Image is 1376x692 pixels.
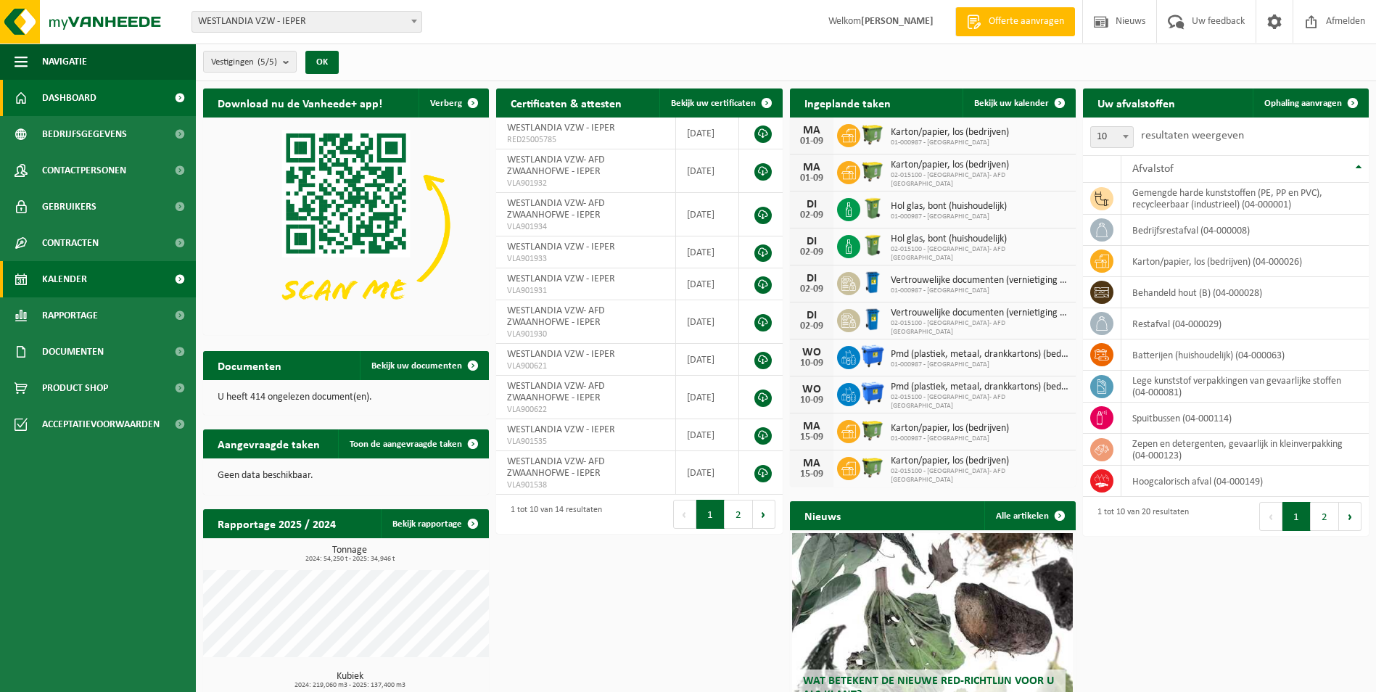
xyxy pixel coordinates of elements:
span: Documenten [42,334,104,370]
span: Ophaling aanvragen [1264,99,1342,108]
span: Karton/papier, los (bedrijven) [891,456,1068,467]
span: Rapportage [42,297,98,334]
span: Product Shop [42,370,108,406]
span: Vertrouwelijke documenten (vernietiging - recyclage) [891,275,1068,287]
h2: Nieuws [790,501,855,530]
span: WESTLANDIA VZW- AFD ZWAANHOFWE - IEPER [507,381,605,403]
span: WESTLANDIA VZW- AFD ZWAANHOFWE - IEPER [507,198,605,221]
span: 02-015100 - [GEOGRAPHIC_DATA]- AFD [GEOGRAPHIC_DATA] [891,467,1068,485]
td: [DATE] [676,419,739,451]
h3: Kubiek [210,672,489,689]
a: Offerte aanvragen [955,7,1075,36]
span: WESTLANDIA VZW - IEPER [507,242,615,252]
button: 1 [696,500,725,529]
span: Karton/papier, los (bedrijven) [891,160,1068,171]
span: Bekijk uw documenten [371,361,462,371]
h2: Ingeplande taken [790,88,905,117]
a: Bekijk uw kalender [963,88,1074,118]
img: WB-1100-HPE-BE-01 [860,344,885,368]
span: WESTLANDIA VZW- AFD ZWAANHOFWE - IEPER [507,305,605,328]
span: Pmd (plastiek, metaal, drankkartons) (bedrijven) [891,382,1068,393]
div: MA [797,421,826,432]
span: 10 [1091,127,1133,147]
span: Kalender [42,261,87,297]
td: spuitbussen (04-000114) [1121,403,1369,434]
span: VLA901930 [507,329,664,340]
h3: Tonnage [210,545,489,563]
span: 2024: 54,250 t - 2025: 34,946 t [210,556,489,563]
div: 1 tot 10 van 20 resultaten [1090,501,1189,532]
img: WB-0240-HPE-GN-50 [860,233,885,258]
div: 01-09 [797,173,826,184]
div: 02-09 [797,321,826,331]
div: 15-09 [797,432,826,442]
td: [DATE] [676,236,739,268]
td: [DATE] [676,376,739,419]
span: Karton/papier, los (bedrijven) [891,127,1009,139]
span: Hol glas, bont (huishoudelijk) [891,201,1007,213]
td: lege kunststof verpakkingen van gevaarlijke stoffen (04-000081) [1121,371,1369,403]
div: 01-09 [797,136,826,147]
button: 2 [725,500,753,529]
label: resultaten weergeven [1141,130,1244,141]
span: 02-015100 - [GEOGRAPHIC_DATA]- AFD [GEOGRAPHIC_DATA] [891,171,1068,189]
button: 1 [1282,502,1311,531]
h2: Documenten [203,351,296,379]
div: 02-09 [797,247,826,258]
td: hoogcalorisch afval (04-000149) [1121,466,1369,497]
a: Bekijk uw documenten [360,351,487,380]
span: 10 [1090,126,1134,148]
td: [DATE] [676,344,739,376]
span: Verberg [430,99,462,108]
span: Afvalstof [1132,163,1174,175]
strong: [PERSON_NAME] [861,16,934,27]
td: gemengde harde kunststoffen (PE, PP en PVC), recycleerbaar (industrieel) (04-000001) [1121,183,1369,215]
a: Bekijk uw certificaten [659,88,781,118]
img: WB-1100-HPE-BE-01 [860,381,885,405]
span: 02-015100 - [GEOGRAPHIC_DATA]- AFD [GEOGRAPHIC_DATA] [891,245,1068,263]
td: karton/papier, los (bedrijven) (04-000026) [1121,246,1369,277]
a: Alle artikelen [984,501,1074,530]
span: Offerte aanvragen [985,15,1068,29]
img: WB-0240-HPE-BE-09 [860,270,885,294]
button: Next [1339,502,1361,531]
img: WB-1100-HPE-GN-50 [860,455,885,479]
button: Verberg [419,88,487,118]
img: WB-1100-HPE-GN-50 [860,122,885,147]
span: Contracten [42,225,99,261]
h2: Certificaten & attesten [496,88,636,117]
span: 01-000987 - [GEOGRAPHIC_DATA] [891,139,1009,147]
td: batterijen (huishoudelijk) (04-000063) [1121,339,1369,371]
span: Karton/papier, los (bedrijven) [891,423,1009,434]
span: WESTLANDIA VZW - IEPER [192,12,421,32]
div: 10-09 [797,358,826,368]
span: Contactpersonen [42,152,126,189]
span: VLA901931 [507,285,664,297]
div: MA [797,458,826,469]
img: WB-0240-HPE-GN-50 [860,196,885,221]
span: Toon de aangevraagde taken [350,440,462,449]
span: VLA900621 [507,361,664,372]
td: [DATE] [676,118,739,149]
div: DI [797,199,826,210]
button: OK [305,51,339,74]
div: 10-09 [797,395,826,405]
button: Next [753,500,775,529]
span: VLA901932 [507,178,664,189]
span: WESTLANDIA VZW - IEPER [507,424,615,435]
a: Toon de aangevraagde taken [338,429,487,458]
button: Previous [1259,502,1282,531]
span: WESTLANDIA VZW- AFD ZWAANHOFWE - IEPER [507,155,605,177]
span: Pmd (plastiek, metaal, drankkartons) (bedrijven) [891,349,1068,361]
div: DI [797,273,826,284]
button: 2 [1311,502,1339,531]
div: WO [797,347,826,358]
td: behandeld hout (B) (04-000028) [1121,277,1369,308]
span: Bekijk uw certificaten [671,99,756,108]
h2: Uw afvalstoffen [1083,88,1190,117]
h2: Aangevraagde taken [203,429,334,458]
img: WB-1100-HPE-GN-50 [860,159,885,184]
a: Bekijk rapportage [381,509,487,538]
span: 01-000987 - [GEOGRAPHIC_DATA] [891,361,1068,369]
span: RED25005785 [507,134,664,146]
